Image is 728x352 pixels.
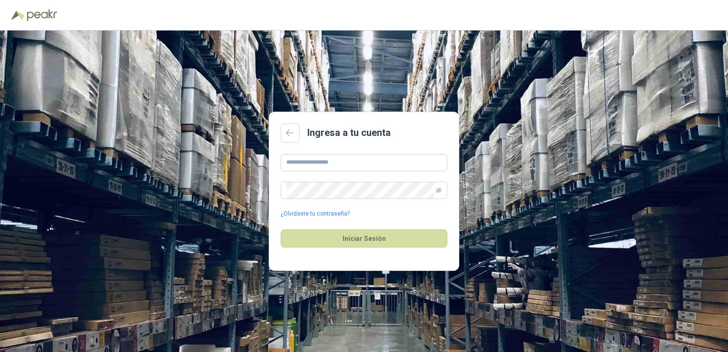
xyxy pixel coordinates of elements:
img: Peakr [27,10,57,21]
h2: Ingresa a tu cuenta [307,125,391,140]
button: Iniciar Sesión [281,229,447,248]
a: ¿Olvidaste tu contraseña? [281,209,350,218]
span: eye-invisible [436,187,442,193]
img: Logo [11,10,25,20]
